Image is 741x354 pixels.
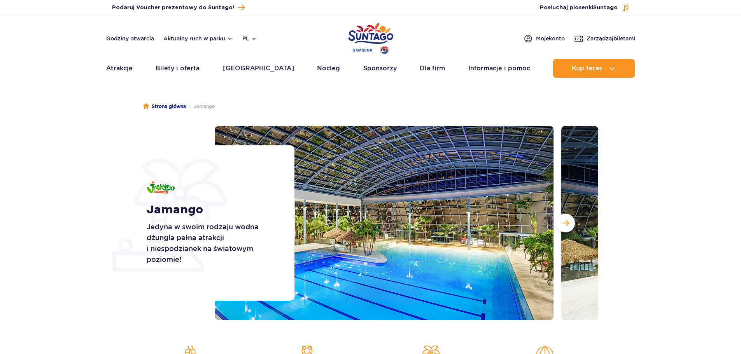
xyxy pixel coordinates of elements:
[536,35,565,42] span: Moje konto
[540,4,618,12] span: Posłuchaj piosenki
[468,59,530,78] a: Informacje i pomoc
[556,214,575,232] button: Następny slajd
[147,203,277,217] h1: Jamango
[574,34,635,43] a: Zarządzajbiletami
[593,5,618,10] span: Suntago
[553,59,635,78] button: Kup teraz
[186,103,215,110] li: Jamango
[420,59,445,78] a: Dla firm
[317,59,340,78] a: Nocleg
[156,59,200,78] a: Bilety i oferta
[524,34,565,43] a: Mojekonto
[163,35,233,42] button: Aktualny ruch w parku
[540,4,629,12] button: Posłuchaj piosenkiSuntago
[112,2,245,13] a: Podaruj Voucher prezentowy do Suntago!
[242,35,257,42] button: pl
[143,103,186,110] a: Strona główna
[363,59,397,78] a: Sponsorzy
[223,59,294,78] a: [GEOGRAPHIC_DATA]
[106,35,154,42] a: Godziny otwarcia
[572,65,603,72] span: Kup teraz
[106,59,133,78] a: Atrakcje
[112,4,234,12] span: Podaruj Voucher prezentowy do Suntago!
[348,19,393,55] a: Park of Poland
[147,221,277,265] p: Jedyna w swoim rodzaju wodna dżungla pełna atrakcji i niespodzianek na światowym poziomie!
[587,35,635,42] span: Zarządzaj biletami
[147,181,175,194] img: Jamango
